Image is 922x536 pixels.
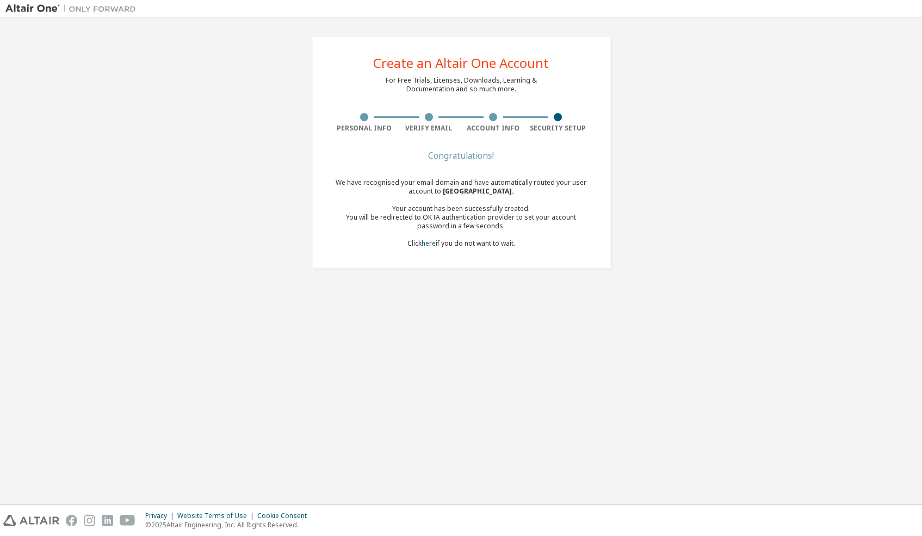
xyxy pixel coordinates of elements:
[373,57,549,70] div: Create an Altair One Account
[145,512,177,520] div: Privacy
[386,76,537,94] div: For Free Trials, Licenses, Downloads, Learning & Documentation and so much more.
[3,515,59,526] img: altair_logo.svg
[84,515,95,526] img: instagram.svg
[66,515,77,526] img: facebook.svg
[422,239,436,248] a: here
[443,186,514,196] span: [GEOGRAPHIC_DATA] .
[332,204,590,213] div: Your account has been successfully created.
[461,124,526,133] div: Account Info
[332,178,590,248] div: We have recognised your email domain and have automatically routed your user account to Click if ...
[177,512,257,520] div: Website Terms of Use
[102,515,113,526] img: linkedin.svg
[120,515,135,526] img: youtube.svg
[332,124,397,133] div: Personal Info
[257,512,313,520] div: Cookie Consent
[332,213,590,230] div: You will be redirected to OKTA authentication provider to set your account password in a few seco...
[5,3,141,14] img: Altair One
[525,124,590,133] div: Security Setup
[332,152,590,159] div: Congratulations!
[145,520,313,529] p: © 2025 Altair Engineering, Inc. All Rights Reserved.
[397,124,461,133] div: Verify Email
